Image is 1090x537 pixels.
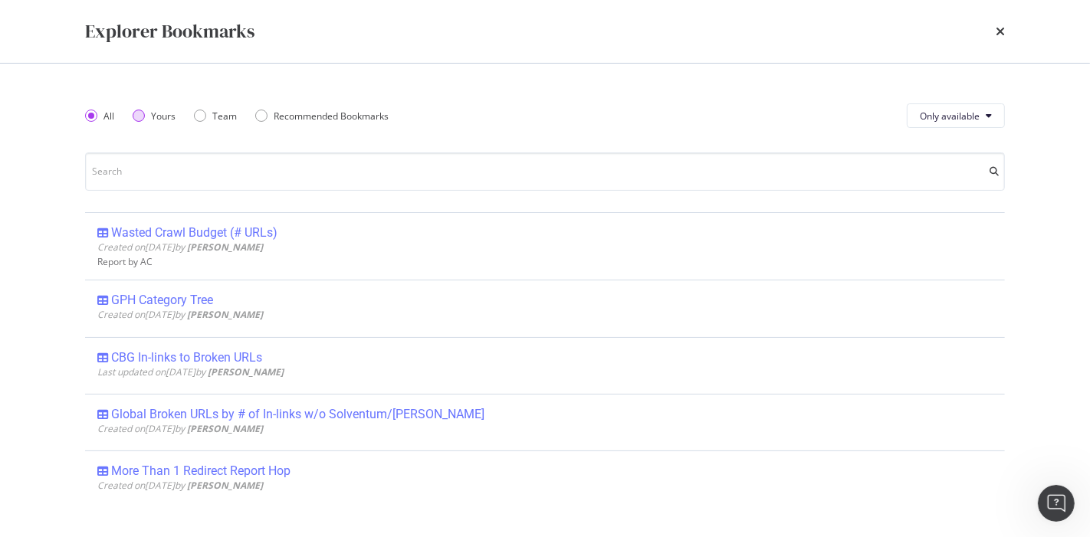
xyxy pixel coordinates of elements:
b: [PERSON_NAME] [187,422,263,435]
b: [PERSON_NAME] [187,479,263,492]
div: Global Broken URLs by # of In-links w/o Solventum/[PERSON_NAME] [111,407,484,422]
input: Search [85,152,1005,191]
div: More Than 1 Redirect Report Hop [111,463,291,479]
button: Only available [907,103,1005,128]
div: Recommended Bookmarks [274,110,389,123]
div: Yours [133,110,176,123]
span: Only available [920,110,980,123]
div: Explorer Bookmarks [85,18,254,44]
div: Team [194,110,237,123]
div: All [103,110,114,123]
iframe: Intercom live chat [1038,485,1075,522]
span: Created on [DATE] by [97,241,263,254]
div: Team [212,110,237,123]
div: Yours [151,110,176,123]
b: [PERSON_NAME] [187,241,263,254]
div: GPH Category Tree [111,293,213,308]
div: CBG In-links to Broken URLs [111,350,262,365]
span: Created on [DATE] by [97,479,263,492]
div: Recommended Bookmarks [255,110,389,123]
b: [PERSON_NAME] [208,365,284,378]
span: Created on [DATE] by [97,422,263,435]
div: All [85,110,114,123]
div: times [996,18,1005,44]
div: Wasted Crawl Budget (# URLs) [111,225,277,241]
span: Last updated on [DATE] by [97,365,284,378]
div: Report by AC [97,257,993,267]
span: Created on [DATE] by [97,308,263,321]
b: [PERSON_NAME] [187,308,263,321]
